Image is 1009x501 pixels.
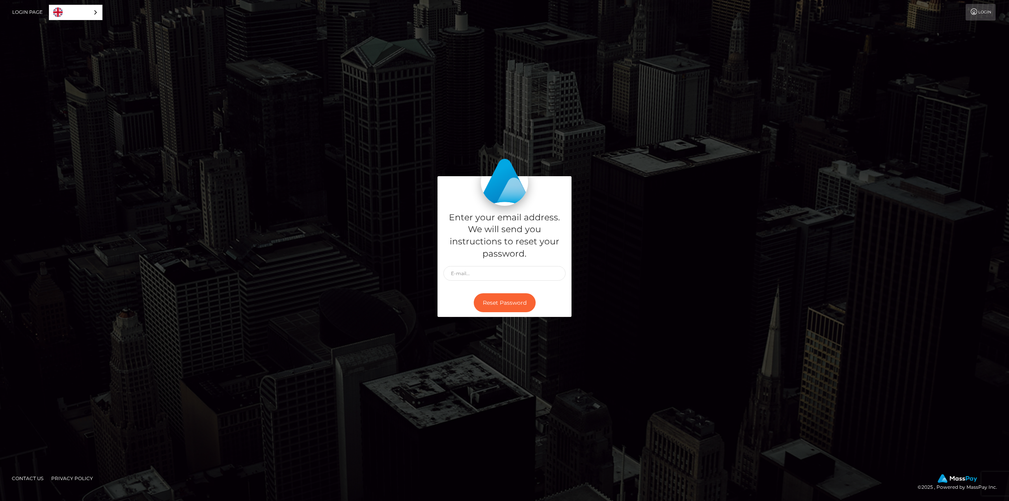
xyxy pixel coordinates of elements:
img: MassPay Login [481,158,528,206]
div: Language [49,5,102,20]
img: MassPay [938,474,977,483]
button: Reset Password [474,293,536,313]
h5: Enter your email address. We will send you instructions to reset your password. [443,212,566,260]
aside: Language selected: English [49,5,102,20]
a: Privacy Policy [48,472,96,484]
a: Login [966,4,996,20]
div: © 2025 , Powered by MassPay Inc. [918,474,1003,492]
input: E-mail... [443,266,566,281]
a: Contact Us [9,472,47,484]
a: Login Page [12,4,43,20]
a: English [49,5,102,20]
